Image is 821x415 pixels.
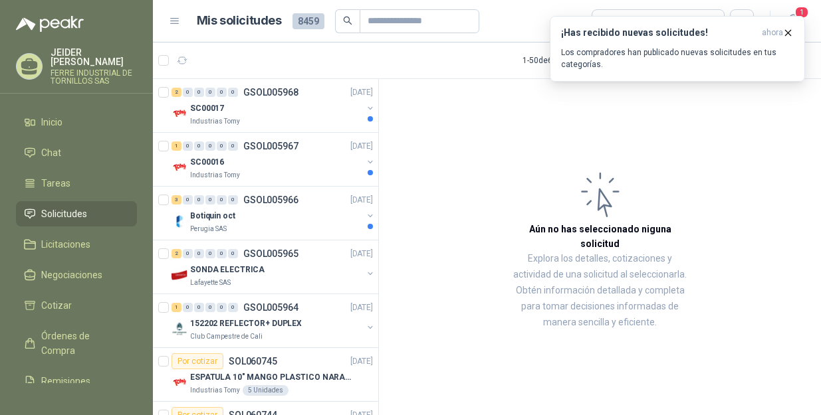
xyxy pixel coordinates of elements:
div: 0 [194,141,204,151]
p: [DATE] [350,194,373,207]
p: SOL060745 [229,357,277,366]
div: 0 [228,249,238,258]
a: Órdenes de Compra [16,323,137,363]
div: 0 [194,303,204,312]
a: 3 0 0 0 0 0 GSOL005966[DATE] Company LogoBotiquin octPerugia SAS [172,192,376,234]
p: ESPATULA 10" MANGO PLASTICO NARANJA MARCA TRUPPER [190,371,356,384]
div: 0 [217,141,227,151]
p: Los compradores han publicado nuevas solicitudes en tus categorías. [561,46,794,70]
div: 0 [183,141,193,151]
p: Industrias Tomy [190,385,240,396]
div: 0 [217,303,227,312]
span: Tareas [41,176,70,191]
a: Tareas [16,171,137,196]
span: Negociaciones [41,268,102,282]
div: 3 [172,195,181,205]
div: 0 [183,303,193,312]
span: Cotizar [41,298,72,313]
span: 1 [794,6,809,19]
p: GSOL005964 [243,303,298,312]
div: 0 [194,195,204,205]
div: 0 [228,303,238,312]
p: GSOL005968 [243,88,298,97]
span: search [343,16,352,25]
a: 1 0 0 0 0 0 GSOL005967[DATE] Company LogoSC00016Industrias Tomy [172,138,376,181]
div: 0 [217,249,227,258]
span: Remisiones [41,374,90,388]
p: 152202 REFLECTOR+ DUPLEX [190,317,302,330]
img: Company Logo [172,374,187,390]
div: 0 [183,195,193,205]
button: 1 [781,9,805,33]
span: Inicio [41,115,62,129]
span: Órdenes de Compra [41,329,124,358]
div: 0 [205,249,215,258]
button: ¡Has recibido nuevas solicitudes!ahora Los compradores han publicado nuevas solicitudes en tus ca... [550,16,805,82]
span: ahora [762,27,783,39]
span: Solicitudes [41,207,87,221]
div: Por cotizar [172,353,223,369]
div: 0 [205,303,215,312]
a: Inicio [16,110,137,135]
p: [DATE] [350,301,373,314]
div: 0 [194,88,204,97]
p: Explora los detalles, cotizaciones y actividad de una solicitud al seleccionarla. Obtén informaci... [512,251,688,331]
a: Solicitudes [16,201,137,226]
img: Company Logo [172,213,187,229]
p: [DATE] [350,86,373,99]
div: 0 [228,141,238,151]
img: Company Logo [172,106,187,122]
div: 0 [205,88,215,97]
img: Company Logo [172,159,187,175]
a: 2 0 0 0 0 0 GSOL005965[DATE] Company LogoSONDA ELECTRICALafayette SAS [172,246,376,288]
p: [DATE] [350,355,373,368]
span: 8459 [293,13,324,29]
div: 2 [172,249,181,258]
p: GSOL005965 [243,249,298,258]
div: 0 [217,195,227,205]
div: 2 [172,88,181,97]
div: 0 [228,195,238,205]
span: Chat [41,145,61,160]
p: GSOL005967 [243,141,298,151]
a: Cotizar [16,293,137,318]
div: 1 [172,141,181,151]
a: Chat [16,140,137,165]
div: 0 [205,195,215,205]
div: 0 [183,88,193,97]
p: JEIDER [PERSON_NAME] [51,48,137,66]
p: Club Campestre de Cali [190,331,263,342]
p: GSOL005966 [243,195,298,205]
p: SONDA ELECTRICA [190,264,265,276]
div: 0 [183,249,193,258]
div: 0 [205,141,215,151]
p: Perugia SAS [190,224,227,234]
img: Company Logo [172,321,187,337]
p: Lafayette SAS [190,278,231,288]
a: Por cotizarSOL060745[DATE] Company LogoESPATULA 10" MANGO PLASTICO NARANJA MARCA TRUPPERIndustria... [153,348,378,402]
p: Industrias Tomy [190,116,240,127]
div: 0 [228,88,238,97]
p: Botiquin oct [190,210,235,222]
p: [DATE] [350,248,373,260]
a: Negociaciones [16,262,137,288]
div: 0 [194,249,204,258]
p: Industrias Tomy [190,170,240,181]
span: Licitaciones [41,237,90,252]
p: [DATE] [350,140,373,153]
a: Remisiones [16,369,137,394]
img: Company Logo [172,267,187,283]
img: Logo peakr [16,16,84,32]
p: SC00017 [190,102,224,115]
div: Todas [600,14,628,29]
a: 2 0 0 0 0 0 GSOL005968[DATE] Company LogoSC00017Industrias Tomy [172,84,376,127]
h3: ¡Has recibido nuevas solicitudes! [561,27,757,39]
div: 1 [172,303,181,312]
a: Licitaciones [16,232,137,257]
div: 5 Unidades [243,385,289,396]
div: 0 [217,88,227,97]
div: 1 - 50 de 6561 [523,50,609,71]
p: SC00016 [190,156,224,169]
h3: Aún no has seleccionado niguna solicitud [512,222,688,251]
a: 1 0 0 0 0 0 GSOL005964[DATE] Company Logo152202 REFLECTOR+ DUPLEXClub Campestre de Cali [172,299,376,342]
